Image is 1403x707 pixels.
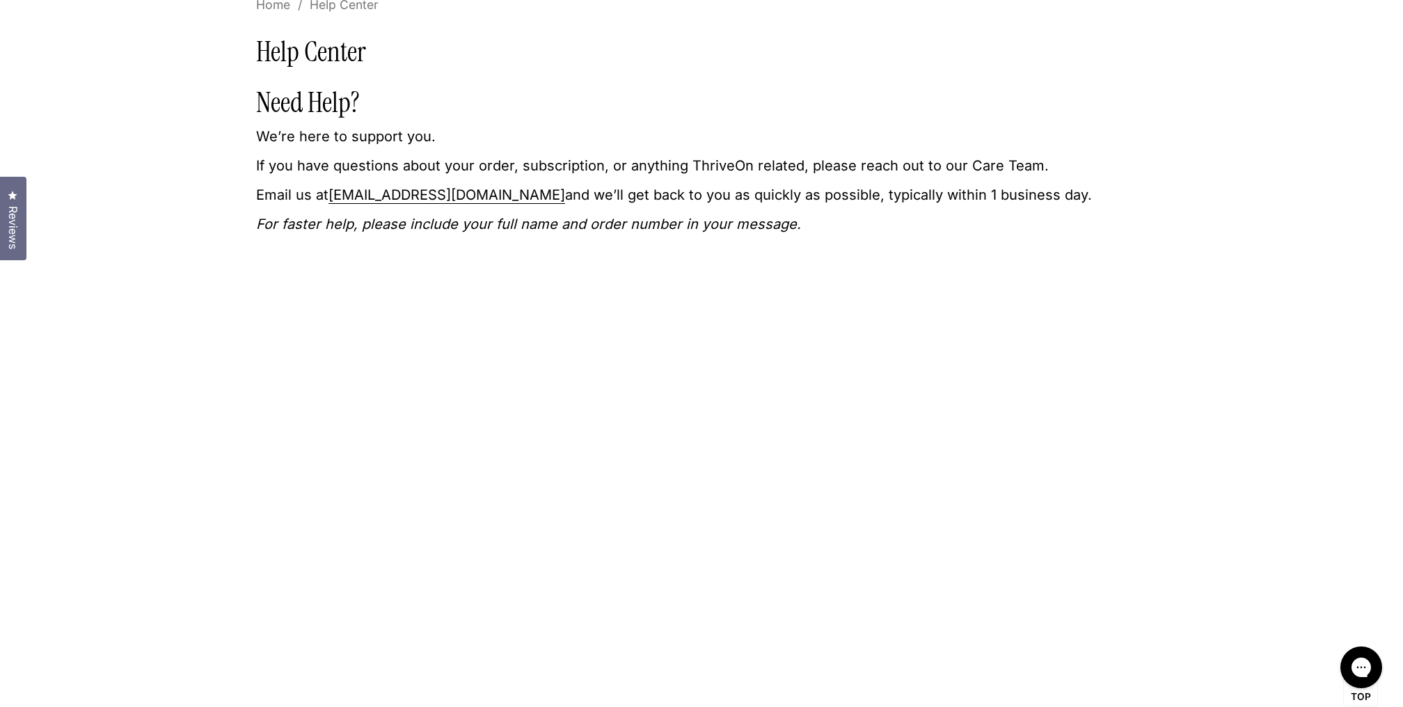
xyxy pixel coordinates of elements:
[256,216,801,232] em: For faster help, please include your full name and order number in your message.
[256,186,1147,204] p: Email us at and we’ll get back to you as quickly as possible, typically within 1 business day.
[1333,642,1389,693] iframe: Gorgias live chat messenger
[3,206,22,249] span: Reviews
[256,157,1147,175] p: If you have questions about your order, subscription, or anything ThriveOn related, please reach ...
[256,36,1147,67] h1: Help Center
[256,127,1147,145] p: We’re here to support you.
[1351,691,1371,704] span: Top
[328,186,565,204] a: [EMAIL_ADDRESS][DOMAIN_NAME]
[256,88,1147,116] h1: Need Help?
